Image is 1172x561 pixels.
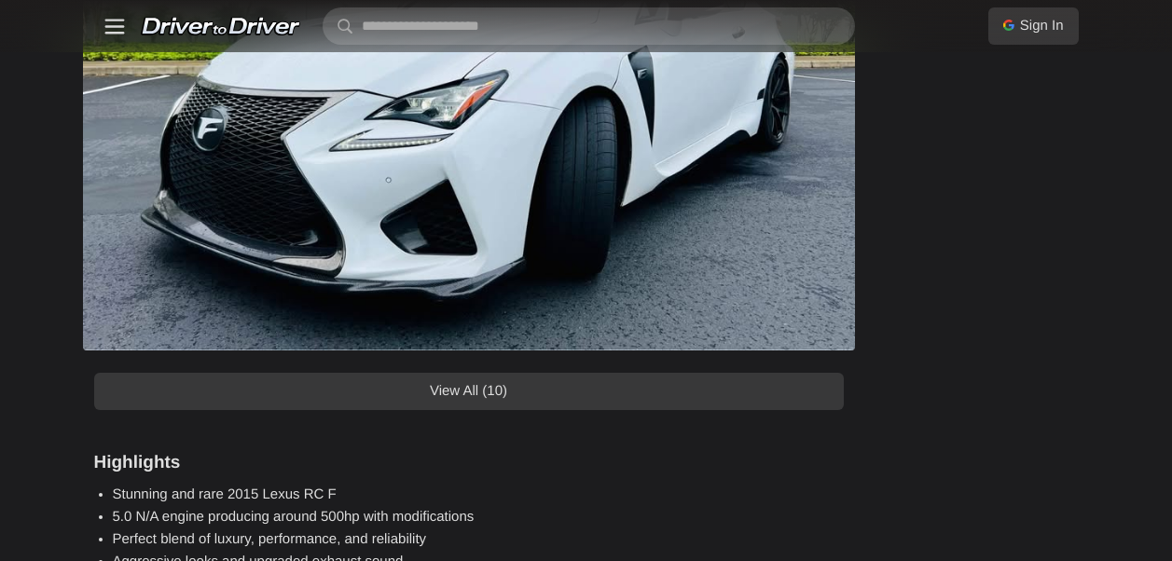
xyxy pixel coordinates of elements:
li: Perfect blend of luxury, performance, and reliability [113,528,844,551]
a: View All (10) [94,373,844,410]
li: Stunning and rare 2015 Lexus RC F [113,484,844,506]
h3: Highlights [94,451,844,476]
a: Sign In [988,7,1079,45]
li: 5.0 N/A engine producing around 500hp with modifications [113,506,844,528]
